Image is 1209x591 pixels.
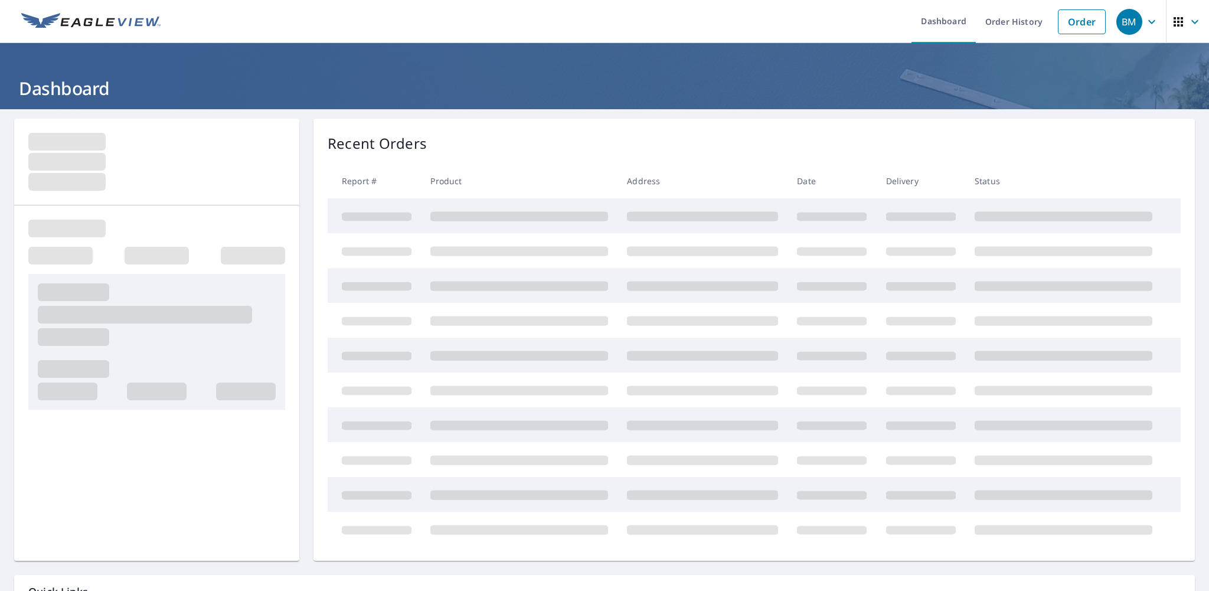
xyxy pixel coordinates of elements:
[1058,9,1106,34] a: Order
[965,164,1162,198] th: Status
[788,164,876,198] th: Date
[617,164,788,198] th: Address
[328,164,421,198] th: Report #
[1116,9,1142,35] div: BM
[421,164,617,198] th: Product
[14,76,1195,100] h1: Dashboard
[21,13,161,31] img: EV Logo
[328,133,427,154] p: Recent Orders
[877,164,965,198] th: Delivery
